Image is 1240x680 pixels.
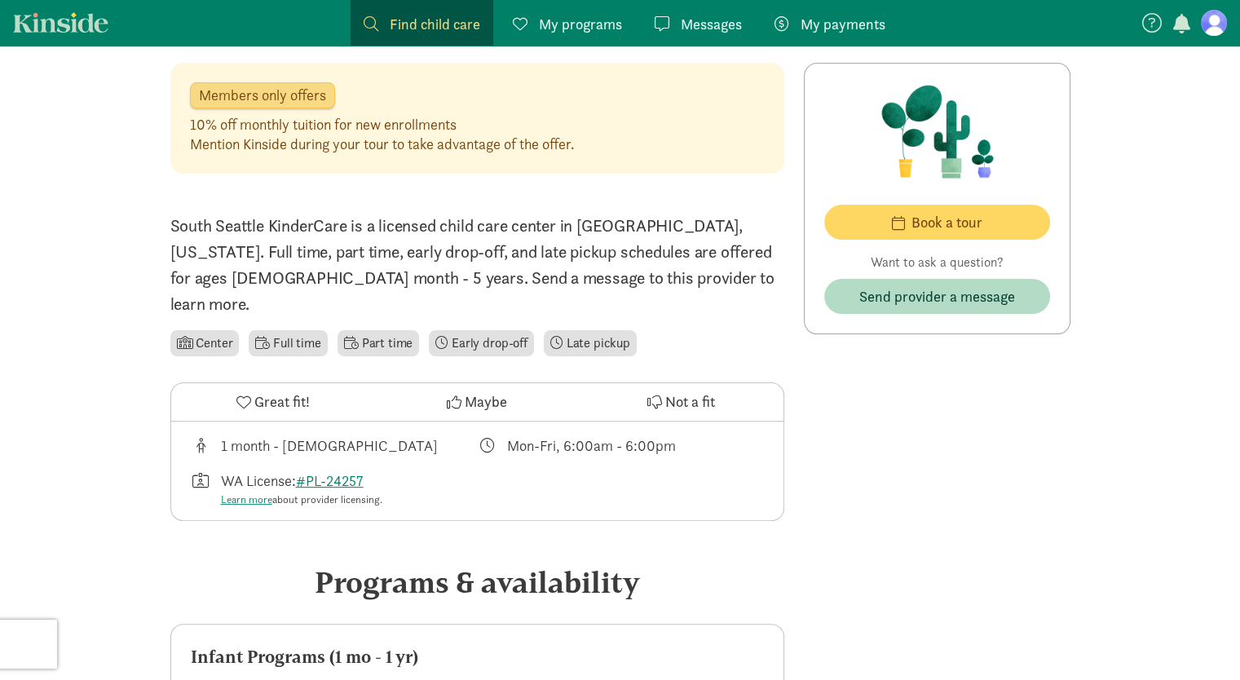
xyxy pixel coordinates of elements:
li: Center [170,330,240,356]
button: Send provider a message [824,279,1050,314]
span: Members only offers [199,88,326,103]
div: Age range for children that this provider cares for [191,435,478,457]
div: Mon-Fri, 6:00am - 6:00pm [507,435,676,457]
div: Infant Programs (1 mo - 1 yr) [191,644,764,670]
div: 1 month - [DEMOGRAPHIC_DATA] [221,435,438,457]
span: Maybe [465,391,507,413]
button: Book a tour [824,205,1050,240]
p: South Seattle KinderCare is a licensed child care center in [GEOGRAPHIC_DATA], [US_STATE]. Full t... [170,213,784,317]
span: My programs [539,13,622,35]
li: Full time [249,330,327,356]
div: License number [191,470,478,508]
li: Part time [338,330,419,356]
button: Great fit! [171,383,375,421]
span: Send provider a message [859,285,1015,307]
div: 10% off monthly tuition for new enrollments [190,115,574,135]
div: Programs & availability [170,560,784,604]
div: Mention Kinside during your tour to take advantage of the offer. [190,135,574,154]
div: Class schedule [477,435,764,457]
div: WA License: [221,470,382,508]
span: Great fit! [254,391,310,413]
a: #PL-24257 [296,471,364,490]
span: Messages [681,13,742,35]
div: about provider licensing. [221,492,382,508]
a: Learn more [221,492,272,506]
p: Want to ask a question? [824,253,1050,272]
span: Not a fit [665,391,715,413]
li: Late pickup [544,330,637,356]
button: Maybe [375,383,579,421]
span: Find child care [390,13,480,35]
span: My payments [801,13,885,35]
a: Kinside [13,12,108,33]
li: Early drop-off [429,330,534,356]
button: Not a fit [579,383,783,421]
span: Book a tour [911,211,982,233]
